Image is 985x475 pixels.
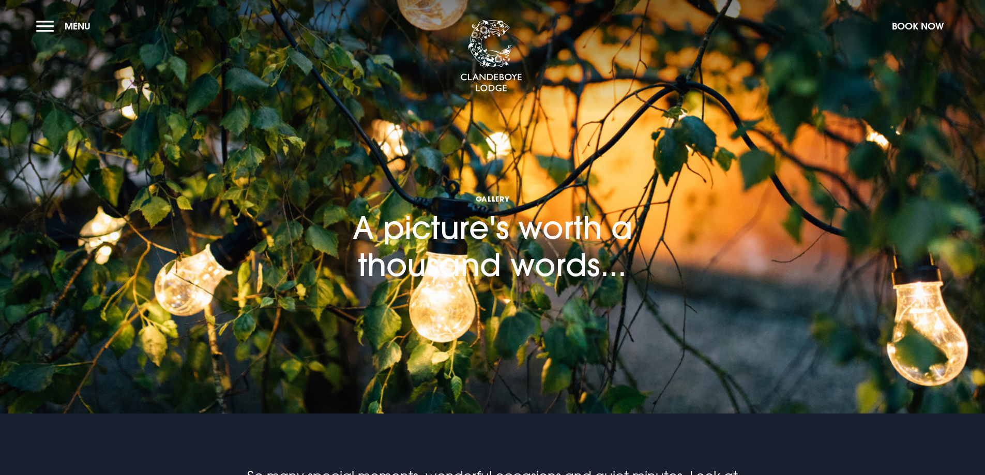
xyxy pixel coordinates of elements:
[887,15,949,37] button: Book Now
[286,135,700,283] h1: A picture's worth a thousand words...
[460,20,522,93] img: Clandeboye Lodge
[286,194,700,204] span: Gallery
[36,15,96,37] button: Menu
[65,20,90,32] span: Menu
